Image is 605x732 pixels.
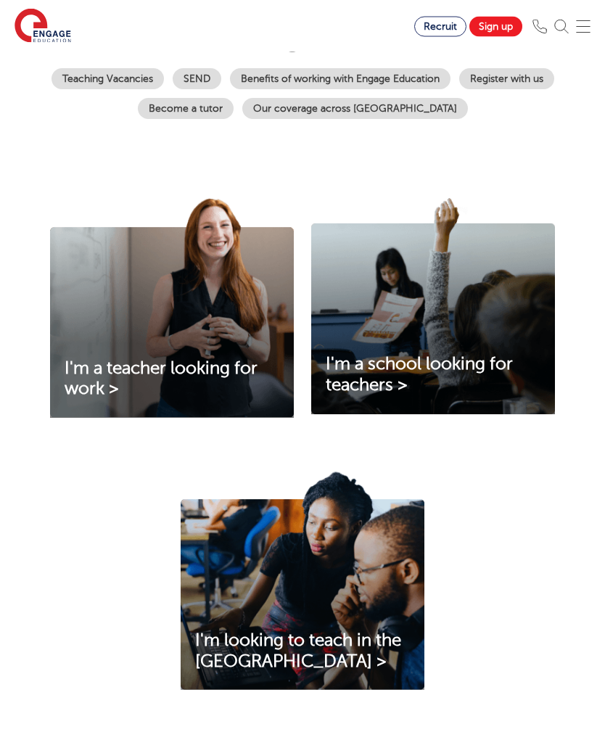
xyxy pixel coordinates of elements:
span: Recruit [424,21,457,32]
a: Become a tutor [138,99,234,120]
img: Mobile Menu [576,20,590,34]
a: Register with us [459,69,554,90]
img: I'm a teacher looking for work [50,199,294,419]
a: I'm a teacher looking for work > [50,359,294,401]
a: I'm looking to teach in the [GEOGRAPHIC_DATA] > [181,631,424,673]
img: I'm a school looking for teachers [311,199,555,415]
a: Teaching Vacancies [52,69,164,90]
a: SEND [173,69,221,90]
img: Phone [532,20,547,34]
a: I'm a school looking for teachers > [311,355,555,397]
a: Benefits of working with Engage Education [230,69,450,90]
span: I'm a teacher looking for work > [65,359,258,400]
a: Our coverage across [GEOGRAPHIC_DATA] [242,99,468,120]
img: Engage Education [15,9,71,45]
img: I'm looking to teach in the UK [181,471,424,691]
a: Sign up [469,17,522,37]
span: I'm looking to teach in the [GEOGRAPHIC_DATA] > [195,631,401,672]
span: I'm a school looking for teachers > [326,355,513,395]
a: Recruit [414,17,466,37]
img: Search [554,20,569,34]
